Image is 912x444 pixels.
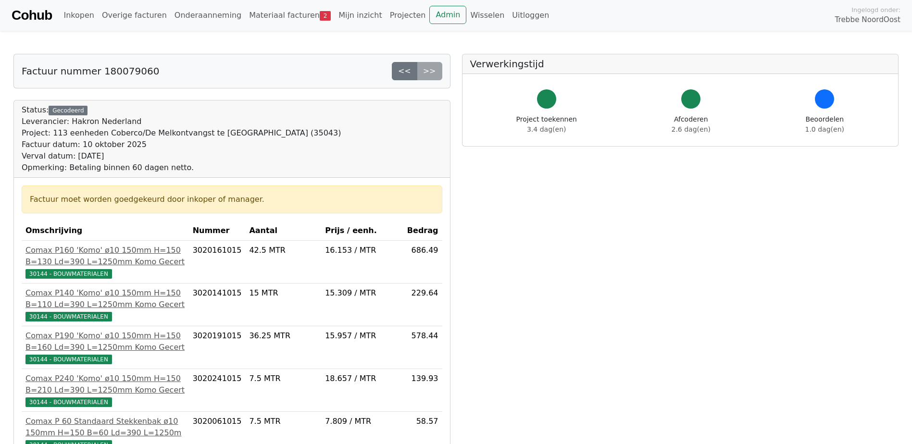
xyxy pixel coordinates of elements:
th: Omschrijving [22,221,189,241]
span: 30144 - BOUWMATERIALEN [25,269,112,279]
div: 18.657 / MTR [325,373,399,384]
a: << [392,62,417,80]
div: 15.957 / MTR [325,330,399,342]
td: 578.44 [402,326,442,369]
span: 30144 - BOUWMATERIALEN [25,312,112,321]
a: Mijn inzicht [335,6,386,25]
span: 2.6 dag(en) [672,125,711,133]
div: 36.25 MTR [249,330,317,342]
td: 3020241015 [189,369,246,412]
td: 3020191015 [189,326,246,369]
div: Comax P160 'Komo' ø10 150mm H=150 B=130 Ld=390 L=1250mm Komo Gecert [25,245,185,268]
a: Uitloggen [508,6,553,25]
div: Comax P190 'Komo' ø10 150mm H=150 B=160 Ld=390 L=1250mm Komo Gecert [25,330,185,353]
div: Project: 113 eenheden Coberco/De Melkontvangst te [GEOGRAPHIC_DATA] (35043) [22,127,341,139]
th: Prijs / eenh. [321,221,402,241]
td: 139.93 [402,369,442,412]
div: 7.5 MTR [249,416,317,427]
div: Gecodeerd [49,106,87,115]
a: Cohub [12,4,52,27]
span: 30144 - BOUWMATERIALEN [25,355,112,364]
td: 3020141015 [189,284,246,326]
td: 229.64 [402,284,442,326]
div: 42.5 MTR [249,245,317,256]
a: Projecten [386,6,430,25]
a: Comax P140 'Komo' ø10 150mm H=150 B=110 Ld=390 L=1250mm Komo Gecert30144 - BOUWMATERIALEN [25,287,185,322]
a: Inkopen [60,6,98,25]
div: Afcoderen [672,114,711,135]
a: Comax P160 'Komo' ø10 150mm H=150 B=130 Ld=390 L=1250mm Komo Gecert30144 - BOUWMATERIALEN [25,245,185,279]
div: 16.153 / MTR [325,245,399,256]
a: Comax P190 'Komo' ø10 150mm H=150 B=160 Ld=390 L=1250mm Komo Gecert30144 - BOUWMATERIALEN [25,330,185,365]
div: 15.309 / MTR [325,287,399,299]
a: Wisselen [466,6,508,25]
div: Verval datum: [DATE] [22,150,341,162]
div: Factuur moet worden goedgekeurd door inkoper of manager. [30,194,434,205]
div: Comax P240 'Komo' ø10 150mm H=150 B=210 Ld=390 L=1250mm Komo Gecert [25,373,185,396]
th: Nummer [189,221,246,241]
span: 3.4 dag(en) [527,125,566,133]
div: Beoordelen [805,114,844,135]
a: Materiaal facturen2 [245,6,335,25]
a: Onderaanneming [171,6,245,25]
span: Ingelogd onder: [851,5,900,14]
div: Leverancier: Hakron Nederland [22,116,341,127]
a: Admin [429,6,466,24]
div: 7.809 / MTR [325,416,399,427]
div: Comax P 60 Standaard Stekkenbak ø10 150mm H=150 B=60 Ld=390 L=1250m [25,416,185,439]
div: Status: [22,104,341,173]
div: 7.5 MTR [249,373,317,384]
div: Factuur datum: 10 oktober 2025 [22,139,341,150]
span: 2 [320,11,331,21]
td: 3020161015 [189,241,246,284]
h5: Factuur nummer 180079060 [22,65,159,77]
div: Project toekennen [516,114,577,135]
a: Comax P240 'Komo' ø10 150mm H=150 B=210 Ld=390 L=1250mm Komo Gecert30144 - BOUWMATERIALEN [25,373,185,407]
div: Comax P140 'Komo' ø10 150mm H=150 B=110 Ld=390 L=1250mm Komo Gecert [25,287,185,310]
span: Trebbe NoordOost [835,14,900,25]
span: 30144 - BOUWMATERIALEN [25,397,112,407]
span: 1.0 dag(en) [805,125,844,133]
th: Aantal [245,221,321,241]
div: 15 MTR [249,287,317,299]
a: Overige facturen [98,6,171,25]
h5: Verwerkingstijd [470,58,891,70]
th: Bedrag [402,221,442,241]
td: 686.49 [402,241,442,284]
div: Opmerking: Betaling binnen 60 dagen netto. [22,162,341,173]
